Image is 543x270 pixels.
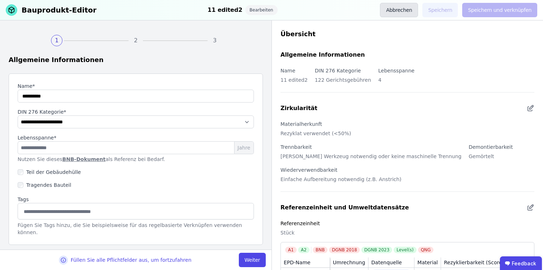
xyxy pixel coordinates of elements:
label: Trennbarkeit [280,144,312,150]
button: Weiter [239,253,266,267]
label: Lebensspanne* [18,134,56,141]
div: Material [417,259,438,266]
div: Füllen Sie alle Pflichtfelder aus, um fortzufahren [71,256,191,264]
div: Datenquelle [371,259,402,266]
span: Jahre [234,142,254,154]
p: Nutzen Sie dieses als Referenz bei Bedarf. [18,156,254,163]
div: [PERSON_NAME] Werkzeug notwendig oder keine maschinelle Trennung [280,151,461,166]
div: 2 [130,35,141,46]
label: DIN 276 Kategorie [315,68,361,74]
div: Stück [280,228,534,242]
div: DGNB 2023 [361,247,392,253]
label: Demontierbarkeit [469,144,513,150]
div: Allgemeine Informationen [280,51,365,59]
button: Speichern und verknüpfen [462,3,537,17]
label: Lebensspanne [378,68,414,74]
label: Referenzeinheit [280,221,320,226]
div: Bauprodukt-Editor [22,5,97,15]
div: A1 [285,247,297,253]
label: Name* [18,82,254,90]
div: Fügen Sie Tags hinzu, die Sie beispielsweise für das regelbasierte Verknüpfen verwenden können. [18,222,254,236]
label: audits.requiredField [18,108,254,115]
label: Tags [18,196,254,203]
div: Allgemeine Informationen [9,55,263,65]
div: EPD-Name [284,259,310,266]
div: Zirkularität [280,104,317,113]
div: Umrechnung [333,259,365,266]
div: Referenzeinheit und Umweltdatensätze [280,203,409,212]
div: 1 [51,35,62,46]
div: 4 [378,75,414,89]
div: A2 [298,247,310,253]
label: Tragendes Bauteil [23,181,71,189]
div: 3 [209,35,221,46]
div: 11 edited2 [280,75,308,89]
button: Abbrechen [380,3,418,17]
button: Speichern [422,3,458,17]
div: DGNB 2018 [329,247,360,253]
div: 11 edited2 [208,5,242,15]
a: BNB-Dokument [62,156,106,162]
label: Name [280,68,295,74]
div: Gemörtelt [469,151,513,166]
div: BNB [313,247,328,253]
label: Teil der Gebäudehülle [23,169,81,176]
label: Materialherkunft [280,121,322,127]
div: QNG [418,247,434,253]
div: Übersicht [280,29,534,39]
div: Einfache Aufbereitung notwendig (z.B. Anstrich) [280,174,402,189]
div: Rezyklat verwendet (<50%) [280,128,351,143]
div: Rezyklierbarkeit (Score) [444,259,504,266]
div: 122 Gerichtsgebühren [315,75,371,89]
div: Bearbeiten [245,5,278,15]
label: Wiederverwendbarkeit [280,167,338,173]
div: Level(s) [394,247,416,253]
